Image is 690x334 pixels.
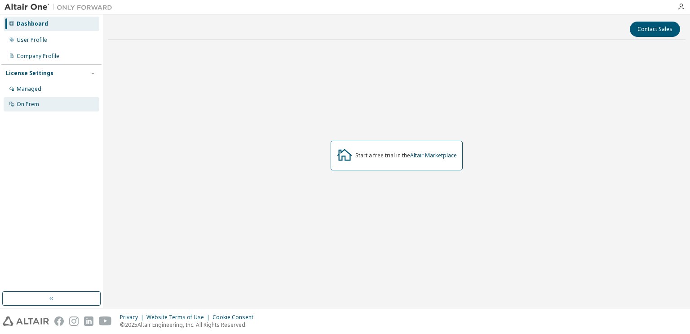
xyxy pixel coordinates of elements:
[3,316,49,326] img: altair_logo.svg
[17,36,47,44] div: User Profile
[17,53,59,60] div: Company Profile
[17,20,48,27] div: Dashboard
[54,316,64,326] img: facebook.svg
[410,151,457,159] a: Altair Marketplace
[120,314,146,321] div: Privacy
[212,314,259,321] div: Cookie Consent
[630,22,680,37] button: Contact Sales
[17,85,41,93] div: Managed
[6,70,53,77] div: License Settings
[84,316,93,326] img: linkedin.svg
[146,314,212,321] div: Website Terms of Use
[17,101,39,108] div: On Prem
[99,316,112,326] img: youtube.svg
[355,152,457,159] div: Start a free trial in the
[69,316,79,326] img: instagram.svg
[4,3,117,12] img: Altair One
[120,321,259,329] p: © 2025 Altair Engineering, Inc. All Rights Reserved.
